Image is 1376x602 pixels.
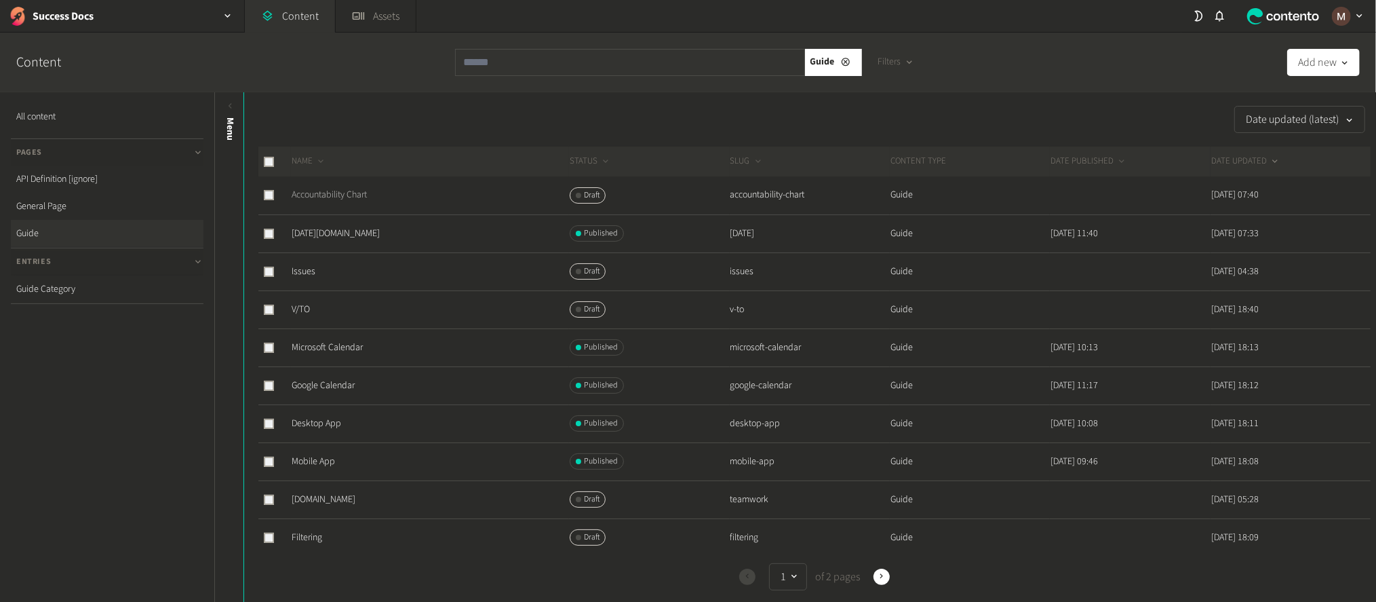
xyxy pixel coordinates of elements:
button: Date updated (latest) [1234,106,1365,133]
time: [DATE] 18:11 [1211,417,1259,430]
time: [DATE] 04:38 [1211,265,1259,278]
span: Draft [584,265,599,278]
time: [DATE] 09:46 [1050,455,1098,468]
td: accountability-chart [730,176,890,214]
a: Google Calendar [292,379,355,392]
span: of 2 pages [812,569,860,585]
a: Guide Category [11,276,203,303]
button: Filters [867,49,925,76]
span: Published [584,455,618,468]
span: Filters [878,55,901,69]
a: Microsoft Calendar [292,341,363,354]
td: google-calendar [730,366,890,405]
button: STATUS [570,155,611,168]
time: [DATE] 18:09 [1211,531,1259,544]
time: [DATE] 11:40 [1050,227,1098,240]
span: Draft [584,531,599,544]
a: General Page [11,193,203,220]
time: [DATE] 05:28 [1211,493,1259,506]
span: Published [584,341,618,354]
button: DATE PUBLISHED [1050,155,1127,168]
span: Guide [810,55,835,69]
td: desktop-app [730,405,890,443]
a: [DOMAIN_NAME] [292,493,355,506]
td: v-to [730,290,890,328]
span: Menu [223,117,237,140]
a: Issues [292,265,315,278]
span: Published [584,417,618,430]
time: [DATE] 10:08 [1050,417,1098,430]
a: All content [11,103,203,130]
a: Desktop App [292,417,341,430]
span: Draft [584,303,599,316]
td: [DATE] [730,214,890,252]
button: DATE UPDATED [1211,155,1280,168]
td: teamwork [730,481,890,519]
button: SLUG [730,155,764,168]
span: Entries [16,256,51,268]
td: Guide [890,252,1050,290]
span: Published [584,379,618,392]
a: Accountability Chart [292,188,367,202]
td: filtering [730,519,890,557]
button: 1 [769,563,807,590]
a: Filtering [292,531,322,544]
time: [DATE] 18:12 [1211,379,1259,392]
img: Success Docs [8,7,27,26]
td: mobile-app [730,443,890,481]
time: [DATE] 10:13 [1050,341,1098,354]
td: Guide [890,176,1050,214]
a: V/TO [292,303,310,316]
button: NAME [292,155,326,168]
h2: Content [16,52,92,73]
span: Published [584,227,618,240]
a: [DATE][DOMAIN_NAME] [292,227,380,240]
time: [DATE] 18:13 [1211,341,1259,354]
td: Guide [890,519,1050,557]
td: Guide [890,290,1050,328]
button: Add new [1287,49,1360,76]
span: Draft [584,493,599,506]
img: Marinel G [1332,7,1351,26]
td: Guide [890,366,1050,405]
a: Mobile App [292,455,335,468]
td: Guide [890,405,1050,443]
td: Guide [890,443,1050,481]
h2: Success Docs [33,8,94,24]
time: [DATE] 18:40 [1211,303,1259,316]
time: [DATE] 07:40 [1211,188,1259,202]
th: CONTENT TYPE [890,147,1050,176]
td: Guide [890,328,1050,366]
time: [DATE] 07:33 [1211,227,1259,240]
span: Draft [584,189,599,202]
time: [DATE] 11:17 [1050,379,1098,392]
span: Pages [16,147,42,159]
a: API Definition [ignore] [11,166,203,193]
time: [DATE] 18:08 [1211,455,1259,468]
td: Guide [890,214,1050,252]
a: Guide [11,220,203,247]
td: Guide [890,481,1050,519]
td: issues [730,252,890,290]
td: microsoft-calendar [730,328,890,366]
